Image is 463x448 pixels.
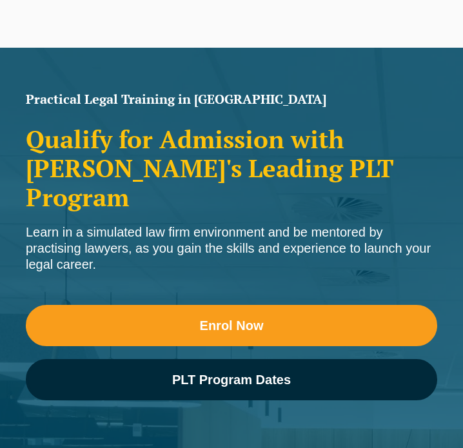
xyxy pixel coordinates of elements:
[26,93,437,106] h1: Practical Legal Training in [GEOGRAPHIC_DATA]
[26,224,437,273] div: Learn in a simulated law firm environment and be mentored by practising lawyers, as you gain the ...
[200,319,264,332] span: Enrol Now
[26,305,437,346] a: Enrol Now
[172,373,291,386] span: PLT Program Dates
[26,125,437,211] h2: Qualify for Admission with [PERSON_NAME]'s Leading PLT Program
[26,359,437,400] a: PLT Program Dates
